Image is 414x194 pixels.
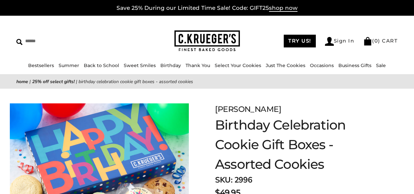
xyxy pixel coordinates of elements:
a: Sweet Smiles [124,62,156,68]
a: Business Gifts [338,62,371,68]
span: | [76,79,77,85]
a: Back to School [84,62,119,68]
a: TRY US! [284,35,316,47]
a: Sale [376,62,386,68]
a: 25% off Select Gifts! [32,79,75,85]
strong: SKU: [215,175,232,185]
h1: Birthday Celebration Cookie Gift Boxes - Assorted Cookies [215,115,381,174]
nav: breadcrumbs [16,78,398,85]
a: (0) CART [363,38,398,44]
span: 2996 [234,175,252,185]
a: Thank You [186,62,210,68]
img: Bag [363,37,372,45]
span: Birthday Celebration Cookie Gift Boxes - Assorted Cookies [79,79,193,85]
img: Account [325,37,334,46]
span: | [29,79,31,85]
input: Search [16,36,104,46]
a: Birthday [160,62,181,68]
a: Select Your Cookies [215,62,261,68]
a: Occasions [310,62,334,68]
span: shop now [269,5,297,12]
a: Just The Cookies [266,62,305,68]
span: 0 [374,38,378,44]
a: Bestsellers [28,62,54,68]
a: Home [16,79,28,85]
img: C.KRUEGER'S [174,30,240,52]
a: Save 25% During our Limited Time Sale! Code: GIFT25shop now [117,5,297,12]
a: Summer [59,62,79,68]
img: Search [16,39,23,45]
div: [PERSON_NAME] [215,103,381,115]
a: Sign In [325,37,354,46]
